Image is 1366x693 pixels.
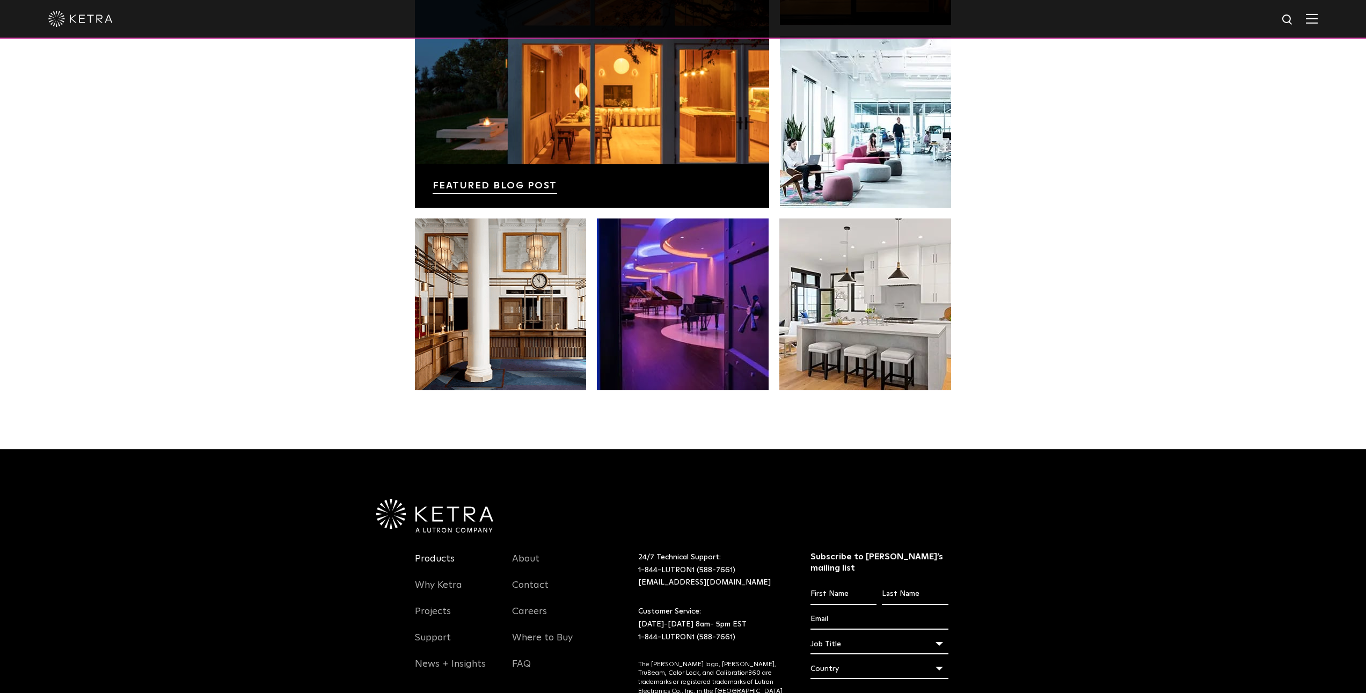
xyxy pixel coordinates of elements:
img: ketra-logo-2019-white [48,11,113,27]
div: Navigation Menu [512,551,594,683]
a: 1-844-LUTRON1 (588-7661) [638,566,735,574]
a: About [512,553,539,578]
input: First Name [810,584,876,604]
img: Hamburger%20Nav.svg [1306,13,1318,24]
a: [EMAIL_ADDRESS][DOMAIN_NAME] [638,579,771,586]
a: Careers [512,606,547,630]
a: 1-844-LUTRON1 (588-7661) [638,633,735,641]
a: Support [415,632,451,656]
img: Ketra-aLutronCo_White_RGB [376,499,493,532]
div: Navigation Menu [415,551,496,683]
img: search icon [1281,13,1295,27]
a: Products [415,553,455,578]
p: 24/7 Technical Support: [638,551,784,589]
input: Last Name [882,584,948,604]
div: Country [810,659,948,679]
a: News + Insights [415,658,486,683]
input: Email [810,609,948,630]
a: FAQ [512,658,531,683]
div: Job Title [810,634,948,654]
h3: Subscribe to [PERSON_NAME]’s mailing list [810,551,948,574]
a: Where to Buy [512,632,573,656]
a: Contact [512,579,549,604]
p: Customer Service: [DATE]-[DATE] 8am- 5pm EST [638,606,784,644]
a: Projects [415,606,451,630]
a: Why Ketra [415,579,462,604]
